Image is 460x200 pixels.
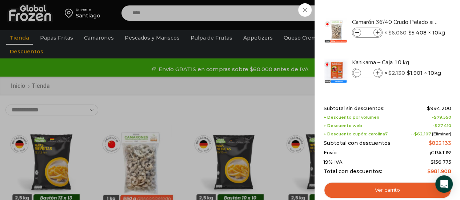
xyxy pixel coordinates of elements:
a: Ver carrito [324,182,451,199]
a: [Eliminar] [432,131,451,136]
span: $ [435,123,437,128]
span: ¡GRATIS! [430,150,451,156]
span: - [433,123,451,128]
a: Camarón 36/40 Crudo Pelado sin Vena - Bronze - Caja 10 kg [352,18,439,26]
bdi: 981.908 [427,168,451,175]
span: $ [414,131,417,136]
input: Product quantity [362,69,373,77]
bdi: 1.901 [407,69,423,77]
span: $ [388,29,392,36]
div: Open Intercom Messenger [435,175,453,193]
bdi: 2.130 [388,70,405,76]
span: + Descuento cupón: carolina7 [324,132,388,136]
span: $ [434,115,437,120]
span: 62.107 [414,131,431,136]
bdi: 825.133 [429,140,451,146]
span: $ [431,159,434,165]
span: Envío [324,150,337,156]
span: + Descuento por volumen [324,115,379,120]
bdi: 994.200 [427,105,451,111]
span: 156.775 [431,159,451,165]
span: × × 10kg [384,28,445,38]
span: -- [411,132,451,136]
input: Product quantity [362,29,373,37]
span: - [432,115,451,120]
span: Subtotal sin descuentos: [324,106,384,111]
bdi: 6.060 [388,29,407,36]
span: Subtotal con descuentos [324,140,391,146]
bdi: 5.408 [408,29,427,36]
span: + Descuento web [324,123,362,128]
span: $ [427,105,430,111]
span: $ [427,168,431,175]
span: $ [407,69,410,77]
span: $ [408,29,412,36]
bdi: 27.410 [435,123,451,128]
span: 19% IVA [324,159,343,165]
span: $ [388,70,392,76]
a: Kanikama – Caja 10 kg [352,58,439,66]
span: × × 10kg [384,68,441,78]
span: $ [429,140,432,146]
span: Total con descuentos: [324,168,382,175]
bdi: 79.550 [434,115,451,120]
